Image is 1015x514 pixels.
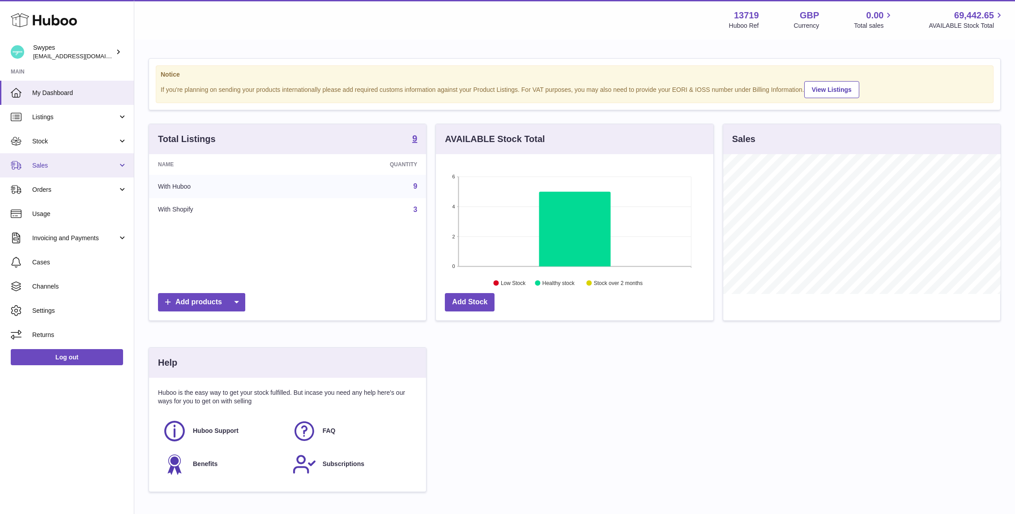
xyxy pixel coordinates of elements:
[299,154,426,175] th: Quantity
[542,280,575,286] text: Healthy stock
[162,419,283,443] a: Huboo Support
[11,349,123,365] a: Log out
[452,174,455,179] text: 6
[323,460,364,468] span: Subscriptions
[594,280,643,286] text: Stock over 2 months
[32,282,127,291] span: Channels
[161,80,989,98] div: If you're planning on sending your products internationally please add required customs informati...
[162,452,283,476] a: Benefits
[149,198,299,221] td: With Shopify
[954,9,994,22] span: 69,442.65
[11,45,24,59] img: hello@swypes.co.uk
[794,22,819,30] div: Currency
[412,134,417,143] strong: 9
[866,9,884,22] span: 0.00
[32,161,118,170] span: Sales
[729,22,759,30] div: Huboo Ref
[445,133,545,145] h3: AVAILABLE Stock Total
[445,293,495,311] a: Add Stock
[149,175,299,198] td: With Huboo
[929,22,1004,30] span: AVAILABLE Stock Total
[292,452,413,476] a: Subscriptions
[412,134,417,145] a: 9
[32,89,127,97] span: My Dashboard
[413,182,417,190] a: 9
[732,133,755,145] h3: Sales
[32,331,127,339] span: Returns
[854,22,894,30] span: Total sales
[854,9,894,30] a: 0.00 Total sales
[32,307,127,315] span: Settings
[501,280,526,286] text: Low Stock
[32,186,118,194] span: Orders
[193,427,239,435] span: Huboo Support
[800,9,819,22] strong: GBP
[452,234,455,239] text: 2
[452,204,455,209] text: 4
[149,154,299,175] th: Name
[413,206,417,213] a: 3
[452,263,455,269] text: 0
[734,9,759,22] strong: 13719
[158,293,245,311] a: Add products
[158,133,216,145] h3: Total Listings
[193,460,217,468] span: Benefits
[323,427,336,435] span: FAQ
[32,137,118,146] span: Stock
[32,258,127,267] span: Cases
[158,389,417,406] p: Huboo is the easy way to get your stock fulfilled. But incase you need any help here's our ways f...
[32,234,118,242] span: Invoicing and Payments
[292,419,413,443] a: FAQ
[33,52,132,60] span: [EMAIL_ADDRESS][DOMAIN_NAME]
[32,210,127,218] span: Usage
[804,81,859,98] a: View Listings
[161,70,989,79] strong: Notice
[33,43,114,60] div: Swypes
[929,9,1004,30] a: 69,442.65 AVAILABLE Stock Total
[32,113,118,121] span: Listings
[158,357,177,369] h3: Help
